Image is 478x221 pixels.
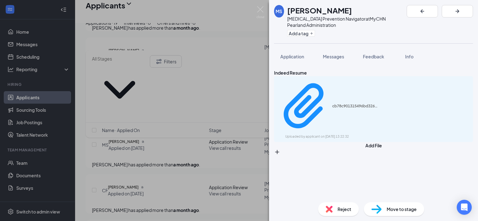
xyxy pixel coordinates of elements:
[287,5,352,16] h1: [PERSON_NAME]
[278,79,332,133] svg: Paperclip
[442,5,473,17] button: ArrowRight
[274,142,473,155] button: Add FilePlus
[387,206,417,213] span: Move to stage
[419,7,426,15] svg: ArrowLeftNew
[287,30,315,37] button: PlusAdd a tag
[332,104,379,109] div: cb78c901315496bd326720f165345da9.pdf
[276,8,282,14] div: MS
[338,206,351,213] span: Reject
[285,134,379,139] div: Uploaded by applicant on [DATE] 13:22:32
[323,54,344,59] span: Messages
[407,5,438,17] button: ArrowLeftNew
[274,149,280,155] svg: Plus
[310,32,313,35] svg: Plus
[287,16,404,28] div: [MEDICAL_DATA] Prevention Navigator at MyCHN Pearland Administration
[405,54,414,59] span: Info
[454,7,461,15] svg: ArrowRight
[457,200,472,215] div: Open Intercom Messenger
[363,54,384,59] span: Feedback
[278,79,379,139] a: Paperclipcb78c901315496bd326720f165345da9.pdfUploaded by applicant on [DATE] 13:22:32
[280,54,304,59] span: Application
[274,69,473,76] div: Indeed Resume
